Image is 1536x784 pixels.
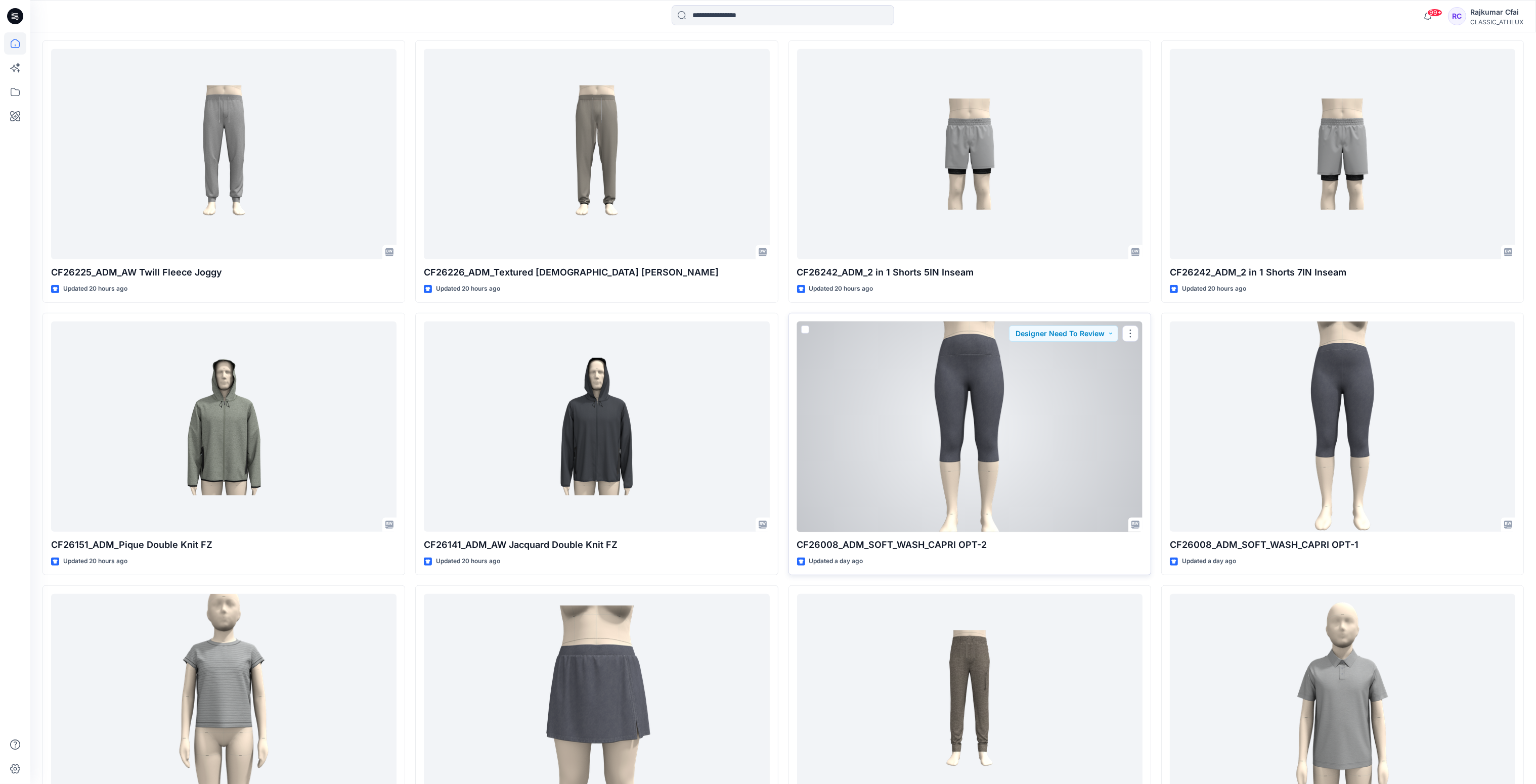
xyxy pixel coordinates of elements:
[797,538,1143,552] p: CF26008_ADM_SOFT_WASH_CAPRI OPT-2
[809,556,863,567] p: Updated a day ago
[63,556,127,567] p: Updated 20 hours ago
[797,49,1143,260] a: CF26242_ADM_2 in 1 Shorts 5IN Inseam
[1182,284,1246,294] p: Updated 20 hours ago
[436,284,500,294] p: Updated 20 hours ago
[51,538,397,552] p: CF26151_ADM_Pique Double Knit FZ
[436,556,500,567] p: Updated 20 hours ago
[1448,7,1466,25] div: RC
[424,321,769,532] a: CF26141_ADM_AW Jacquard Double Knit FZ
[63,284,127,294] p: Updated 20 hours ago
[1170,538,1515,552] p: CF26008_ADM_SOFT_WASH_CAPRI OPT-1
[1170,321,1515,532] a: CF26008_ADM_SOFT_WASH_CAPRI OPT-1
[424,538,769,552] p: CF26141_ADM_AW Jacquard Double Knit FZ
[797,265,1143,280] p: CF26242_ADM_2 in 1 Shorts 5IN Inseam
[809,284,873,294] p: Updated 20 hours ago
[424,49,769,260] a: CF26226_ADM_Textured French Terry Jogger
[1182,556,1236,567] p: Updated a day ago
[1470,6,1523,18] div: Rajkumar Cfai
[51,49,397,260] a: CF26225_ADM_AW Twill Fleece Joggy
[1427,9,1442,17] span: 99+
[1470,18,1523,26] div: CLASSIC_ATHLUX
[424,265,769,280] p: CF26226_ADM_Textured [DEMOGRAPHIC_DATA] [PERSON_NAME]
[51,321,397,532] a: CF26151_ADM_Pique Double Knit FZ
[1170,49,1515,260] a: CF26242_ADM_2 in 1 Shorts 7IN Inseam
[1170,265,1515,280] p: CF26242_ADM_2 in 1 Shorts 7IN Inseam
[51,265,397,280] p: CF26225_ADM_AW Twill Fleece Joggy
[797,321,1143,532] a: CF26008_ADM_SOFT_WASH_CAPRI OPT-2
